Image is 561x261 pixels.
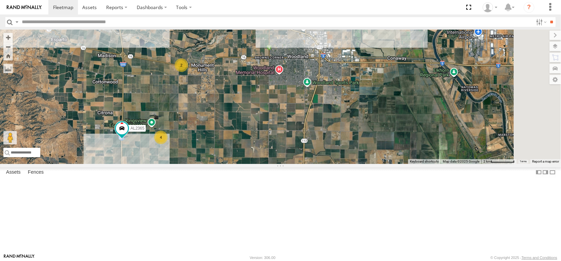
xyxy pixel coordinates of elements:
[480,2,500,12] div: Dennis Braga
[175,58,188,72] div: 2
[443,160,479,163] span: Map data ©2025 Google
[520,160,527,163] a: Terms (opens in new tab)
[524,2,534,13] i: ?
[250,256,275,260] div: Version: 306.00
[154,131,168,144] div: 4
[522,256,557,260] a: Terms and Conditions
[549,167,556,177] label: Hide Summary Table
[533,17,548,27] label: Search Filter Options
[483,160,491,163] span: 2 km
[490,256,557,260] div: © Copyright 2025 -
[3,33,13,42] button: Zoom in
[25,168,47,177] label: Fences
[542,167,549,177] label: Dock Summary Table to the Right
[131,126,144,131] span: AL2365
[3,168,24,177] label: Assets
[535,167,542,177] label: Dock Summary Table to the Left
[3,51,13,60] button: Zoom Home
[3,64,13,73] label: Measure
[532,160,559,163] a: Report a map error
[550,75,561,84] label: Map Settings
[481,159,517,164] button: Map Scale: 2 km per 67 pixels
[3,42,13,51] button: Zoom out
[4,254,35,261] a: Visit our Website
[410,159,439,164] button: Keyboard shortcuts
[14,17,19,27] label: Search Query
[7,5,42,10] img: rand-logo.svg
[3,131,17,144] button: Drag Pegman onto the map to open Street View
